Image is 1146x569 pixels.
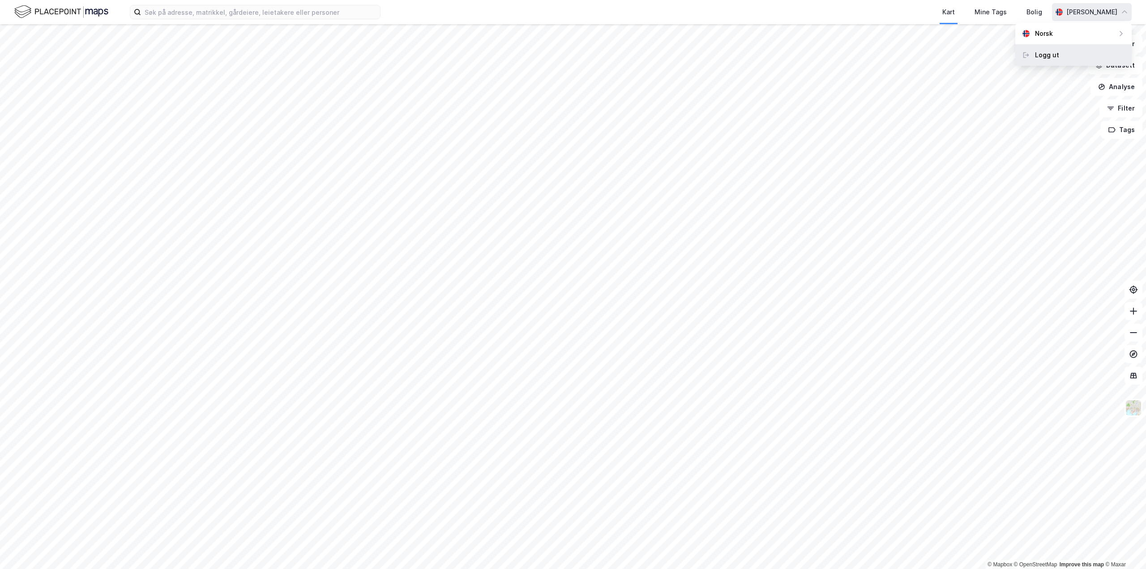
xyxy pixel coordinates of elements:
div: Mine Tags [975,7,1007,17]
button: Filter [1099,99,1142,117]
div: Norsk [1035,28,1053,39]
iframe: Chat Widget [1101,526,1146,569]
div: Logg ut [1035,50,1059,60]
a: Improve this map [1060,561,1104,568]
a: OpenStreetMap [1014,561,1057,568]
div: Bolig [1026,7,1042,17]
input: Søk på adresse, matrikkel, gårdeiere, leietakere eller personer [141,5,380,19]
button: Tags [1101,121,1142,139]
div: Kontrollprogram for chat [1101,526,1146,569]
div: [PERSON_NAME] [1066,7,1117,17]
button: Analyse [1090,78,1142,96]
img: logo.f888ab2527a4732fd821a326f86c7f29.svg [14,4,108,20]
a: Mapbox [988,561,1012,568]
div: Kart [942,7,955,17]
img: Z [1125,399,1142,416]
